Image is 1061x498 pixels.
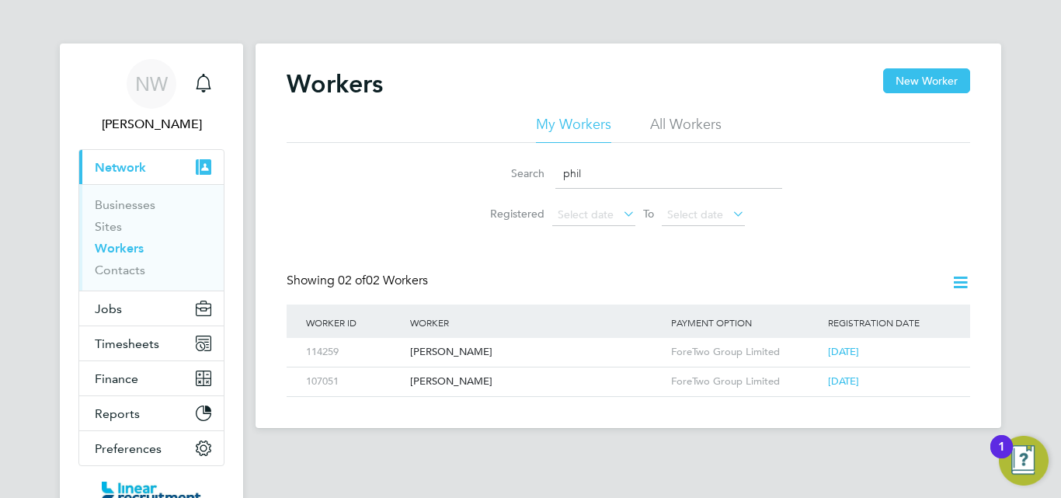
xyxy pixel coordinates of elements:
[287,273,431,289] div: Showing
[555,158,782,189] input: Name, email or phone number
[79,184,224,291] div: Network
[95,336,159,351] span: Timesheets
[667,207,723,221] span: Select date
[650,115,722,143] li: All Workers
[95,241,144,256] a: Workers
[667,338,824,367] div: ForeTwo Group Limited
[406,338,667,367] div: [PERSON_NAME]
[135,74,168,94] span: NW
[302,305,406,340] div: Worker ID
[302,338,406,367] div: 114259
[79,361,224,395] button: Finance
[95,441,162,456] span: Preferences
[79,326,224,360] button: Timesheets
[638,204,659,224] span: To
[475,207,544,221] label: Registered
[406,367,667,396] div: [PERSON_NAME]
[95,406,140,421] span: Reports
[828,345,859,358] span: [DATE]
[828,374,859,388] span: [DATE]
[406,305,667,340] div: Worker
[302,337,955,350] a: 114259[PERSON_NAME]ForeTwo Group Limited[DATE]
[79,291,224,326] button: Jobs
[338,273,366,288] span: 02 of
[95,160,146,175] span: Network
[475,166,544,180] label: Search
[302,367,955,380] a: 107051[PERSON_NAME]ForeTwo Group Limited[DATE]
[302,367,406,396] div: 107051
[667,305,824,340] div: Payment Option
[998,447,1005,467] div: 1
[95,219,122,234] a: Sites
[78,115,224,134] span: Nicola Wilson
[883,68,970,93] button: New Worker
[78,59,224,134] a: NW[PERSON_NAME]
[824,305,955,340] div: Registration Date
[95,197,155,212] a: Businesses
[536,115,611,143] li: My Workers
[95,371,138,386] span: Finance
[95,301,122,316] span: Jobs
[558,207,614,221] span: Select date
[79,150,224,184] button: Network
[79,396,224,430] button: Reports
[338,273,428,288] span: 02 Workers
[667,367,824,396] div: ForeTwo Group Limited
[287,68,383,99] h2: Workers
[999,436,1049,486] button: Open Resource Center, 1 new notification
[79,431,224,465] button: Preferences
[95,263,145,277] a: Contacts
